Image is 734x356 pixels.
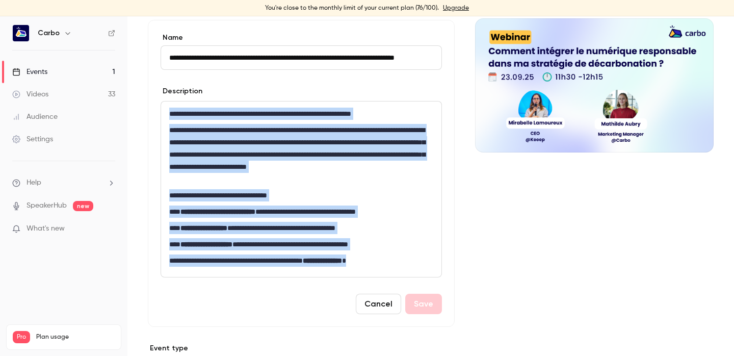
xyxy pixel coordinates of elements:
span: Plan usage [36,333,115,341]
button: Cancel [356,294,401,314]
div: editor [161,101,441,277]
label: Name [161,33,442,43]
p: Event type [148,343,455,353]
section: Cover image [475,6,714,152]
iframe: Noticeable Trigger [103,224,115,234]
a: SpeakerHub [27,200,67,211]
section: description [161,101,442,277]
div: Settings [12,134,53,144]
div: Audience [12,112,58,122]
span: Pro [13,331,30,343]
div: Videos [12,89,48,99]
label: Description [161,86,202,96]
div: Events [12,67,47,77]
a: Upgrade [443,4,469,12]
li: help-dropdown-opener [12,177,115,188]
span: What's new [27,223,65,234]
span: Help [27,177,41,188]
img: Carbo [13,25,29,41]
span: new [73,201,93,211]
h6: Carbo [38,28,60,38]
